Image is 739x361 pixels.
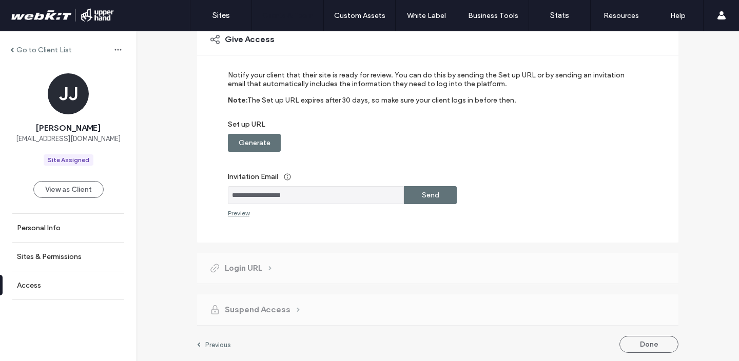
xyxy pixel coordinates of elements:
[422,186,439,205] label: Send
[619,336,678,353] button: Done
[225,304,290,315] span: Suspend Access
[36,123,101,134] span: [PERSON_NAME]
[228,120,634,134] label: Set up URL
[228,167,634,186] label: Invitation Email
[670,11,686,20] label: Help
[228,96,247,120] label: Note:
[228,209,249,217] div: Preview
[239,133,270,152] label: Generate
[225,263,262,274] span: Login URL
[550,11,569,20] label: Stats
[48,73,89,114] div: JJ
[17,252,82,261] label: Sites & Permissions
[24,7,45,16] span: Help
[16,46,72,54] label: Go to Client List
[33,181,104,198] button: View as Client
[16,134,121,144] span: [EMAIL_ADDRESS][DOMAIN_NAME]
[17,281,41,290] label: Access
[197,340,231,349] a: Previous
[17,224,61,232] label: Personal Info
[225,34,275,45] span: Give Access
[247,96,516,120] label: The Set up URL expires after 30 days, so make sure your client logs in before then.
[262,11,313,20] label: Clients & Team
[407,11,446,20] label: White Label
[604,11,639,20] label: Resources
[205,341,231,349] label: Previous
[48,155,89,165] div: Site Assigned
[212,11,230,20] label: Sites
[468,11,518,20] label: Business Tools
[228,71,634,96] label: Notify your client that their site is ready for review. You can do this by sending the Set up URL...
[334,11,385,20] label: Custom Assets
